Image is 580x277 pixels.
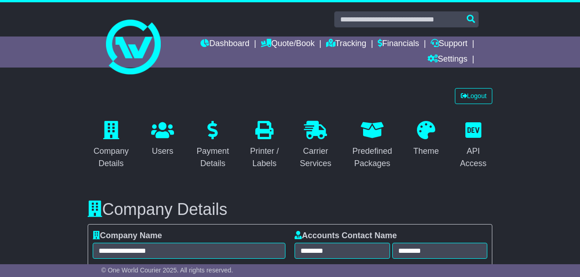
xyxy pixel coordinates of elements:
h3: Company Details [88,200,493,219]
a: Company Details [88,118,135,173]
a: Settings [427,52,468,68]
div: Predefined Packages [353,145,392,170]
div: Theme [413,145,439,157]
a: Dashboard [200,37,249,52]
div: API Access [460,145,486,170]
a: Logout [455,88,493,104]
a: Support [431,37,468,52]
div: Printer / Labels [250,145,279,170]
label: Accounts Contact Name [295,231,397,241]
span: © One World Courier 2025. All rights reserved. [101,267,233,274]
div: Company Details [94,145,129,170]
label: Company Name [93,231,162,241]
a: Predefined Packages [347,118,398,173]
div: Users [151,145,174,157]
a: API Access [454,118,492,173]
a: Financials [378,37,419,52]
a: Theme [407,118,445,161]
a: Quote/Book [261,37,315,52]
div: Payment Details [196,145,229,170]
a: Printer / Labels [244,118,285,173]
a: Users [145,118,180,161]
a: Tracking [326,37,366,52]
div: Carrier Services [300,145,332,170]
a: Carrier Services [294,118,337,173]
a: Payment Details [190,118,235,173]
